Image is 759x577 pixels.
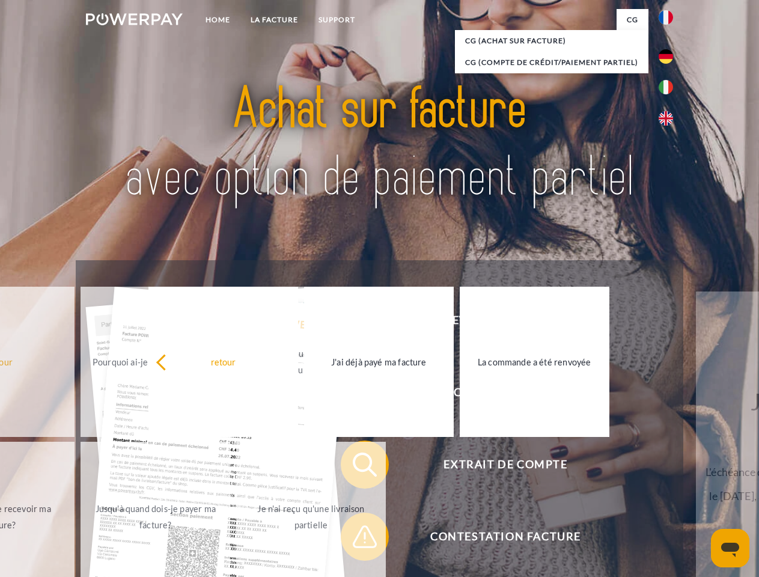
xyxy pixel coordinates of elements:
[308,9,365,31] a: Support
[659,80,673,94] img: it
[659,111,673,126] img: en
[341,513,653,561] button: Contestation Facture
[240,9,308,31] a: LA FACTURE
[86,13,183,25] img: logo-powerpay-white.svg
[88,501,223,533] div: Jusqu'à quand dois-je payer ma facture?
[617,9,648,31] a: CG
[659,49,673,64] img: de
[358,441,653,489] span: Extrait de compte
[659,10,673,25] img: fr
[115,58,644,230] img: title-powerpay_fr.svg
[156,353,291,370] div: retour
[467,353,602,370] div: La commande a été renvoyée
[711,529,749,567] iframe: Bouton de lancement de la fenêtre de messagerie
[195,9,240,31] a: Home
[88,353,223,370] div: Pourquoi ai-je reçu une facture?
[243,501,379,533] div: Je n'ai reçu qu'une livraison partielle
[455,30,648,52] a: CG (achat sur facture)
[455,52,648,73] a: CG (Compte de crédit/paiement partiel)
[358,513,653,561] span: Contestation Facture
[311,353,447,370] div: J'ai déjà payé ma facture
[341,441,653,489] button: Extrait de compte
